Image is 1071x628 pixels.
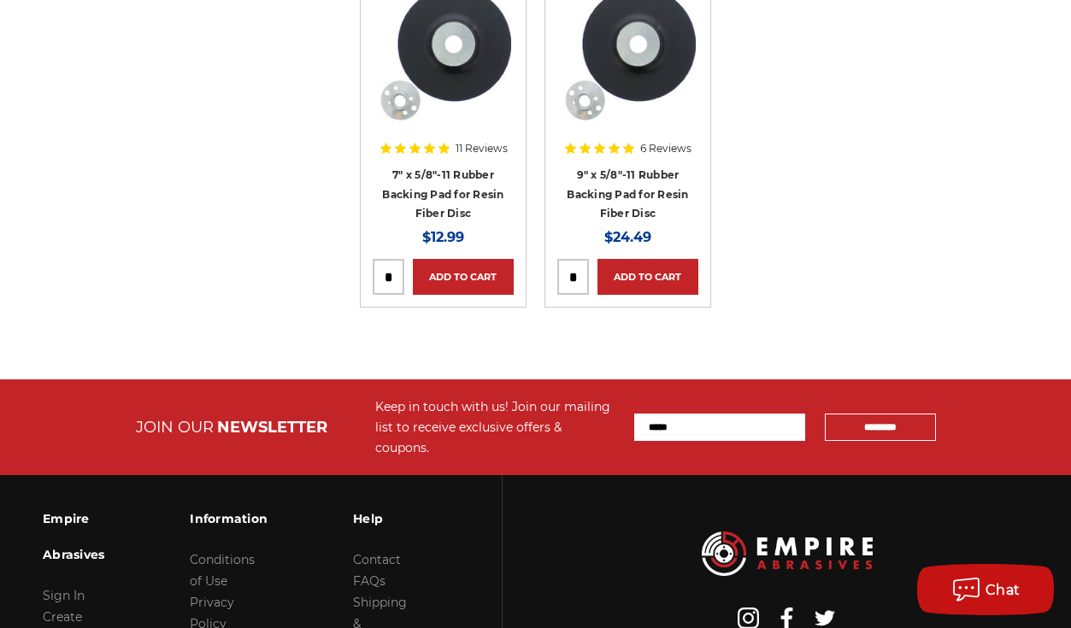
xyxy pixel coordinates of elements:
span: 6 Reviews [640,144,691,154]
img: Empire Abrasives Logo Image [702,531,873,575]
span: JOIN OUR [136,418,214,437]
h3: Empire Abrasives [43,501,104,572]
a: 7" x 5/8"-11 Rubber Backing Pad for Resin Fiber Disc [382,168,503,220]
a: FAQs [353,573,385,589]
span: $12.99 [422,229,464,245]
a: Conditions of Use [190,552,255,589]
button: Chat [917,564,1054,615]
a: 9" x 5/8"-11 Rubber Backing Pad for Resin Fiber Disc [567,168,688,220]
h3: Information [190,501,268,537]
h3: Help [353,501,407,537]
a: Contact [353,552,401,567]
span: NEWSLETTER [217,418,327,437]
span: 11 Reviews [456,144,508,154]
span: Chat [986,582,1021,598]
a: Sign In [43,588,85,603]
span: $24.49 [604,229,651,245]
a: Add to Cart [413,259,514,295]
div: Keep in touch with us! Join our mailing list to receive exclusive offers & coupons. [375,396,617,458]
a: Add to Cart [597,259,698,295]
